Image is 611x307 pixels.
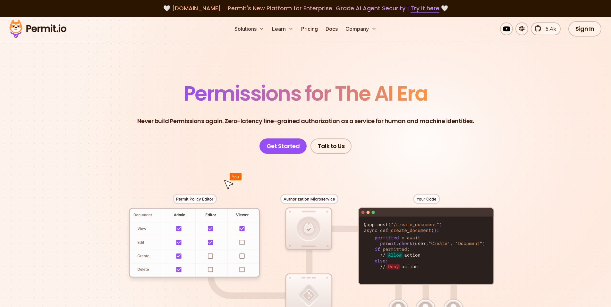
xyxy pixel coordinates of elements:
a: Try it here [411,4,439,12]
a: Get Started [259,138,307,154]
a: Talk to Us [310,138,352,154]
p: Never build Permissions again. Zero-latency fine-grained authorization as a service for human and... [137,117,474,126]
button: Solutions [232,22,267,35]
div: 🤍 🤍 [15,4,596,13]
button: Company [343,22,379,35]
a: 5.4k [531,22,561,35]
a: Sign In [568,21,601,37]
img: Permit logo [6,18,69,40]
a: Docs [323,22,340,35]
button: Learn [269,22,296,35]
a: Pricing [299,22,320,35]
span: 5.4k [542,25,556,33]
span: Permissions for The AI Era [183,79,428,108]
span: [DOMAIN_NAME] - Permit's New Platform for Enterprise-Grade AI Agent Security | [172,4,439,12]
